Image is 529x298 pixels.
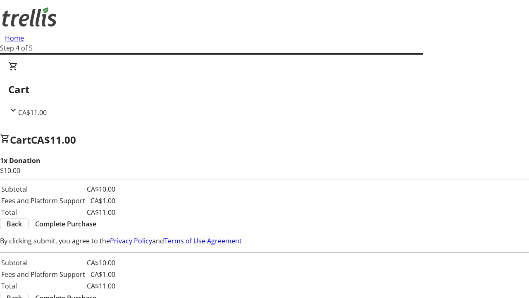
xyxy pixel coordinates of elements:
div: CartCA$11.00 [8,61,521,118]
a: Terms of Use Agreement [164,236,242,245]
td: CA$11.00 [86,207,116,218]
button: Complete Purchase [29,219,103,229]
td: Fees and Platform Support [1,195,86,206]
td: Subtotal [1,184,86,195]
td: Total [1,281,86,291]
span: Back [7,219,22,229]
td: CA$10.00 [86,184,116,195]
span: CA$11.00 [18,108,47,117]
td: CA$10.00 [86,257,116,268]
h2: Cart [8,82,521,97]
a: Privacy Policy [110,236,152,245]
td: CA$1.00 [86,195,116,206]
td: CA$11.00 [86,281,116,291]
td: CA$1.00 [86,269,116,280]
span: Cart [10,133,31,147]
td: Subtotal [1,257,86,268]
span: Complete Purchase [35,219,96,229]
td: Total [1,207,86,218]
td: Fees and Platform Support [1,269,86,280]
span: CA$11.00 [31,133,76,147]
